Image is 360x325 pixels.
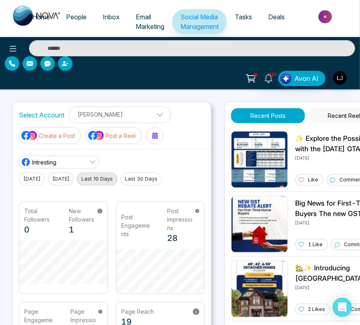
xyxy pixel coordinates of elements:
[48,173,74,185] button: [DATE]
[24,207,53,224] p: Total Followers
[231,131,288,188] img: Unable to load img.
[235,13,252,21] span: Tasks
[32,158,56,167] span: Intresting
[278,71,325,86] button: Avon AI
[39,132,75,140] p: Create a Post
[231,261,288,317] img: Unable to load img.
[333,71,347,85] img: User Avatar
[103,13,120,21] span: Inbox
[308,306,325,313] p: 2 Likes
[58,9,95,25] a: People
[128,9,172,34] a: Email Marketing
[19,110,64,120] label: Select Account
[180,13,219,31] span: Social Media Management
[95,9,128,25] a: Inbox
[136,13,164,31] span: Email Marketing
[269,71,276,78] span: 10+
[69,224,97,236] p: 1
[172,9,227,34] a: Social Media Management
[231,196,288,253] img: Unable to load img.
[259,71,278,85] a: 10+
[69,207,97,224] p: New Followers
[24,224,53,236] p: 0
[19,127,81,144] button: social-media-iconCreate a Post
[120,173,162,185] button: Last 30 Days
[24,9,58,25] a: Home
[308,241,323,248] p: 1 Like
[297,8,355,26] img: Market-place.gif
[106,132,136,140] p: Post a Reel
[280,73,292,84] img: Lead Flow
[21,130,37,141] img: social-media-icon
[333,298,352,317] div: Open Intercom Messenger
[308,176,318,183] p: Like
[13,6,61,26] img: Nova CRM Logo
[66,13,87,21] span: People
[294,74,319,83] span: Avon AI
[32,13,50,21] span: Home
[88,130,104,141] img: social-media-icon
[121,213,151,238] p: Post Engagements
[268,13,285,21] span: Deals
[86,127,142,144] button: social-media-iconPost a Reel
[74,108,166,121] p: [PERSON_NAME]
[167,207,194,232] p: Post Impressions
[19,173,45,185] button: [DATE]
[77,173,117,185] button: Last 10 Days
[227,9,260,25] a: Tasks
[167,232,194,244] p: 28
[260,9,293,25] a: Deals
[231,108,305,123] button: Recent Posts
[121,307,154,316] p: Page Reach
